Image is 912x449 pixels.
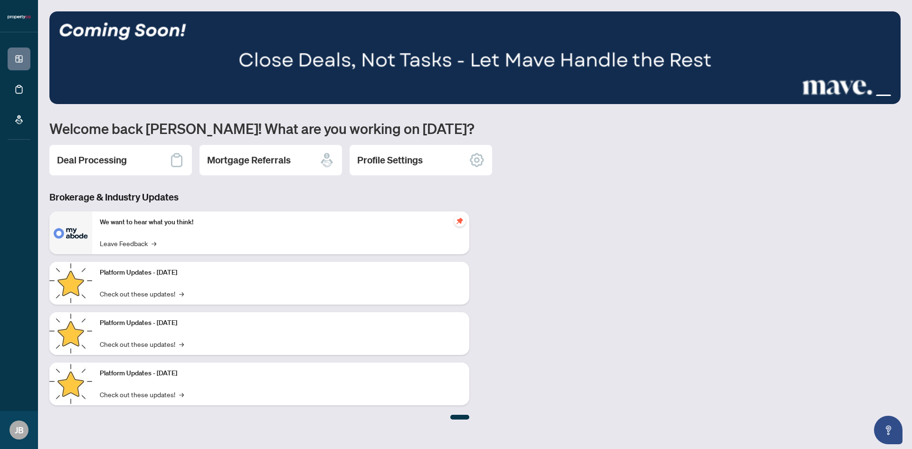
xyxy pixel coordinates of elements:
h3: Brokerage & Industry Updates [49,191,469,204]
a: Check out these updates!→ [100,288,184,299]
img: Platform Updates - June 23, 2025 [49,363,92,405]
a: Check out these updates!→ [100,389,184,400]
button: 1 [853,95,857,98]
span: → [152,238,156,248]
button: Open asap [874,416,902,444]
p: Platform Updates - [DATE] [100,318,462,328]
img: We want to hear what you think! [49,211,92,254]
a: Check out these updates!→ [100,339,184,349]
img: logo [8,14,30,20]
button: 4 [876,95,891,98]
img: Slide 3 [49,11,901,104]
span: pushpin [454,215,465,227]
p: We want to hear what you think! [100,217,462,228]
a: Leave Feedback→ [100,238,156,248]
span: JB [15,423,24,437]
p: Platform Updates - [DATE] [100,368,462,379]
span: → [179,389,184,400]
button: 3 [868,95,872,98]
img: Platform Updates - July 21, 2025 [49,262,92,305]
h2: Mortgage Referrals [207,153,291,167]
h1: Welcome back [PERSON_NAME]! What are you working on [DATE]? [49,119,901,137]
button: 2 [861,95,864,98]
h2: Deal Processing [57,153,127,167]
p: Platform Updates - [DATE] [100,267,462,278]
span: → [179,288,184,299]
img: Platform Updates - July 8, 2025 [49,312,92,355]
span: → [179,339,184,349]
h2: Profile Settings [357,153,423,167]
